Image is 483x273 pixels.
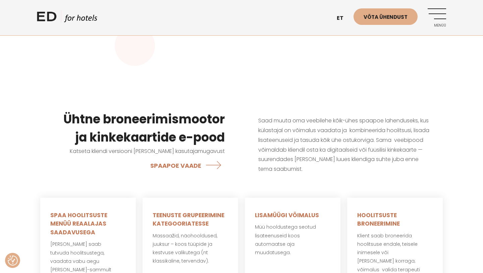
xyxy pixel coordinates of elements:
[70,147,225,155] span: Katseta kliendi versiooni [PERSON_NAME] kasutajamugavust
[354,8,418,25] a: Võta ühendust
[150,156,225,174] a: SPAAPOE VAADE
[8,256,18,266] img: Revisit consent button
[37,10,97,27] a: ED HOTELS
[428,8,446,27] a: Menüü
[8,256,18,266] button: Nõusolekueelistused
[428,24,446,28] span: Menüü
[357,211,433,228] h5: HOOLITSUSTE BRONEERIMINE
[333,10,354,27] a: et
[153,232,228,266] p: Massaažid, näohooldused, juuksur – koos tüüpide ja kestvuse valikutega (nt klassikaline, tervendav).
[255,211,330,220] h5: LISAMÜÜGI VÕIMALUS
[50,211,126,237] h5: SPAA HOOLITSUSTE MENÜÜ REAALAJAS SAADAVUSEGA
[54,110,225,147] h3: Ühtne broneerimismootor ja kinkekaartide e-pood
[255,223,330,257] p: Müü hooldustega seotud lisateenuseid koos automaatse aja muudatusega.
[153,211,228,228] h5: TEENUSTE GRUPEERIMINE KATEGOORIATESSE
[258,116,429,174] p: Saad muuta oma veebilehe kõik-ühes spaapoe lahenduseks, kus külastajal on võimalus vaadata ja kom...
